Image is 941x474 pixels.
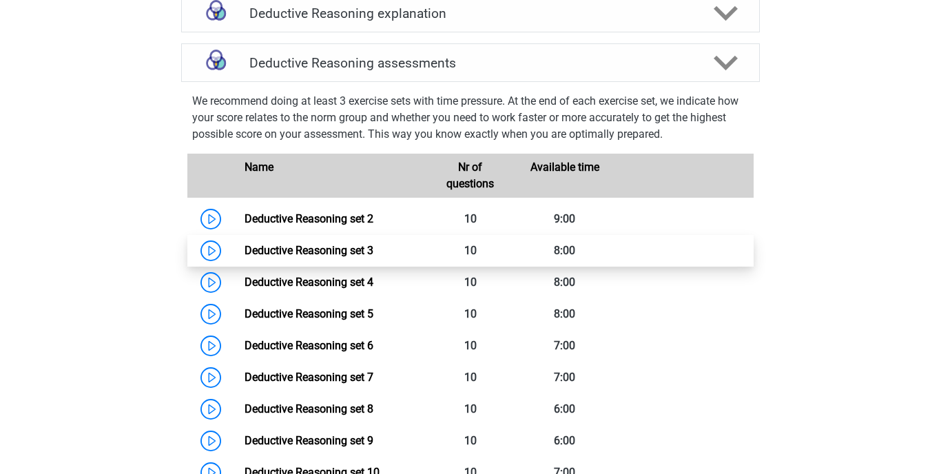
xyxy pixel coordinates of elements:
[245,402,373,415] a: Deductive Reasoning set 8
[245,212,373,225] a: Deductive Reasoning set 2
[249,6,692,21] h4: Deductive Reasoning explanation
[517,159,612,192] div: Available time
[245,307,373,320] a: Deductive Reasoning set 5
[249,55,692,71] h4: Deductive Reasoning assessments
[192,93,749,143] p: We recommend doing at least 3 exercise sets with time pressure. At the end of each exercise set, ...
[245,339,373,352] a: Deductive Reasoning set 6
[245,276,373,289] a: Deductive Reasoning set 4
[234,159,423,192] div: Name
[176,43,765,82] a: assessments Deductive Reasoning assessments
[198,45,234,81] img: deductive reasoning assessments
[245,244,373,257] a: Deductive Reasoning set 3
[245,371,373,384] a: Deductive Reasoning set 7
[423,159,517,192] div: Nr of questions
[245,434,373,447] a: Deductive Reasoning set 9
